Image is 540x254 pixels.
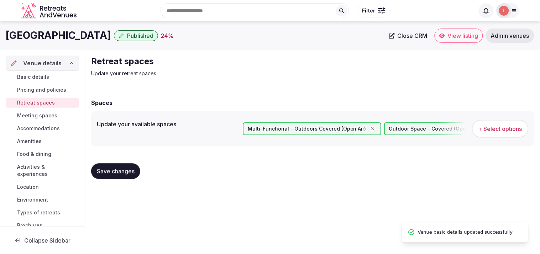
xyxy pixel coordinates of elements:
a: Basic details [6,72,79,82]
span: Save changes [97,168,135,175]
a: Retreat spaces [6,98,79,108]
a: Location [6,182,79,192]
label: Update your available spaces [97,121,237,127]
a: Food & dining [6,149,79,159]
div: Multi-Functional - Outdoors Covered (Open Air) [243,122,381,135]
span: Brochures [17,222,42,229]
button: Filter [358,4,390,17]
button: Save changes [91,163,140,179]
div: Outdoor Space - Covered (Open Air) [384,122,494,135]
a: Meeting spaces [6,111,79,121]
h2: Spaces [91,98,112,107]
button: Published [114,30,158,41]
span: View listing [448,32,478,39]
h2: Retreat spaces [91,56,330,67]
a: Brochures [6,220,79,230]
span: Activities & experiences [17,163,76,178]
span: Collapse Sidebar [24,237,70,244]
a: Visit the homepage [21,3,78,19]
h1: [GEOGRAPHIC_DATA] [6,29,111,42]
img: Irene Gonzales [499,6,509,16]
span: Location [17,183,39,190]
a: Pricing and policies [6,85,79,95]
a: Environment [6,195,79,205]
span: Retreat spaces [17,99,55,106]
span: Venue details [23,59,62,67]
a: Activities & experiences [6,162,79,179]
a: Close CRM [385,29,432,43]
span: Meeting spaces [17,112,57,119]
svg: Retreats and Venues company logo [21,3,78,19]
a: Accommodations [6,123,79,133]
span: Types of retreats [17,209,60,216]
span: Published [127,32,153,39]
span: Close CRM [398,32,428,39]
span: Venue basic details updated successfully [418,228,513,237]
button: + Select options [472,120,529,138]
a: Amenities [6,136,79,146]
span: Environment [17,196,48,203]
a: View listing [435,29,483,43]
span: Pricing and policies [17,86,66,93]
span: Filter [362,7,376,14]
span: Accommodations [17,125,60,132]
button: 24% [161,31,174,40]
span: + Select options [478,125,522,133]
div: 24 % [161,31,174,40]
a: Types of retreats [6,208,79,218]
span: Basic details [17,73,49,81]
a: Admin venues [486,29,534,43]
span: Food & dining [17,151,51,158]
p: Update your retreat spaces [91,70,330,77]
span: Amenities [17,138,42,145]
button: Collapse Sidebar [6,233,79,248]
span: Admin venues [491,32,529,39]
